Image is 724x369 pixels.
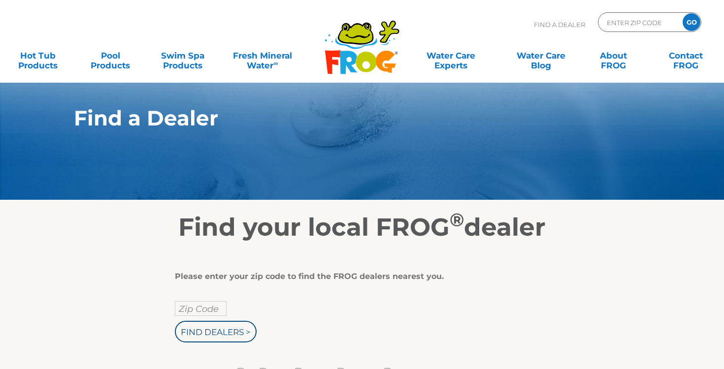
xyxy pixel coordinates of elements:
[155,46,211,65] a: Swim SpaProducts
[82,46,138,65] a: PoolProducts
[273,60,278,67] sup: ∞
[606,15,672,30] input: Zip Code Form
[534,12,585,37] p: Find A Dealer
[59,213,665,242] h2: Find your local FROG dealer
[10,46,66,65] a: Hot TubProducts
[658,46,714,65] a: ContactFROG
[175,272,542,281] div: Please enter your zip code to find the FROG dealers nearest you.
[585,46,641,65] a: AboutFROG
[405,46,497,65] a: Water CareExperts
[513,46,569,65] a: Water CareBlog
[227,46,297,65] a: Fresh MineralWater∞
[683,13,700,31] input: GO
[74,106,604,130] h1: Find a Dealer
[450,209,464,231] sup: ®
[175,321,257,342] input: Find Dealers >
